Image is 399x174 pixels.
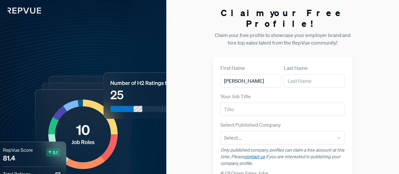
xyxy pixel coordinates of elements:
[213,31,353,46] p: Claim your free profile to showcase your employer brand and hire top sales talent from the RepVue...
[213,8,353,29] h3: Claim your Free Profile!
[220,74,281,87] input: First Name
[220,121,281,129] label: Select Published Company
[220,93,251,100] label: Your Job Title
[244,154,265,159] a: contact us
[220,64,245,72] label: First Name
[220,103,345,116] input: Title
[284,64,308,72] label: Last Name
[284,74,345,87] input: Last Name
[220,147,345,167] p: Only published company profiles can claim a free account at this time. Please if you are interest...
